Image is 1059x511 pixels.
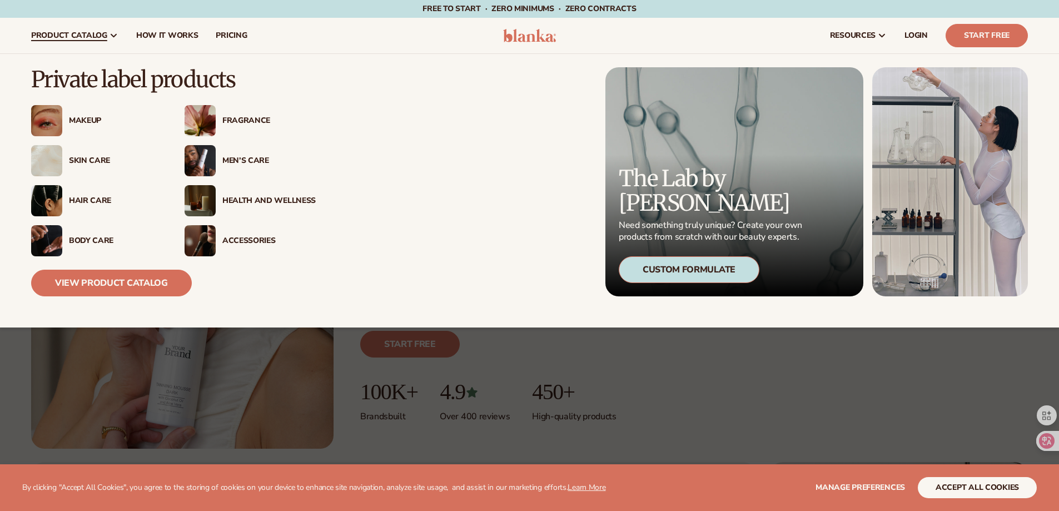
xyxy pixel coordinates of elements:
[31,225,162,256] a: Male hand applying moisturizer. Body Care
[185,145,216,176] img: Male holding moisturizer bottle.
[896,18,937,53] a: LOGIN
[185,185,316,216] a: Candles and incense on table. Health And Wellness
[69,116,162,126] div: Makeup
[31,145,162,176] a: Cream moisturizer swatch. Skin Care
[69,156,162,166] div: Skin Care
[605,67,863,296] a: Microscopic product formula. The Lab by [PERSON_NAME] Need something truly unique? Create your ow...
[22,18,127,53] a: product catalog
[185,225,216,256] img: Female with makeup brush.
[904,31,928,40] span: LOGIN
[222,116,316,126] div: Fragrance
[31,105,162,136] a: Female with glitter eye makeup. Makeup
[872,67,1028,296] img: Female in lab with equipment.
[22,483,606,493] p: By clicking "Accept All Cookies", you agree to the storing of cookies on your device to enhance s...
[127,18,207,53] a: How It Works
[31,145,62,176] img: Cream moisturizer swatch.
[69,236,162,246] div: Body Care
[136,31,198,40] span: How It Works
[830,31,876,40] span: resources
[207,18,256,53] a: pricing
[185,145,316,176] a: Male holding moisturizer bottle. Men’s Care
[31,67,316,92] p: Private label products
[619,220,806,243] p: Need something truly unique? Create your own products from scratch with our beauty experts.
[31,105,62,136] img: Female with glitter eye makeup.
[821,18,896,53] a: resources
[31,270,192,296] a: View Product Catalog
[816,477,905,498] button: Manage preferences
[422,3,636,14] span: Free to start · ZERO minimums · ZERO contracts
[185,225,316,256] a: Female with makeup brush. Accessories
[185,185,216,216] img: Candles and incense on table.
[503,29,556,42] img: logo
[185,105,316,136] a: Pink blooming flower. Fragrance
[222,156,316,166] div: Men’s Care
[31,185,62,216] img: Female hair pulled back with clips.
[31,225,62,256] img: Male hand applying moisturizer.
[918,477,1037,498] button: accept all cookies
[816,482,905,493] span: Manage preferences
[31,31,107,40] span: product catalog
[568,482,605,493] a: Learn More
[946,24,1028,47] a: Start Free
[31,185,162,216] a: Female hair pulled back with clips. Hair Care
[185,105,216,136] img: Pink blooming flower.
[619,256,759,283] div: Custom Formulate
[216,31,247,40] span: pricing
[222,196,316,206] div: Health And Wellness
[69,196,162,206] div: Hair Care
[619,166,806,215] p: The Lab by [PERSON_NAME]
[222,236,316,246] div: Accessories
